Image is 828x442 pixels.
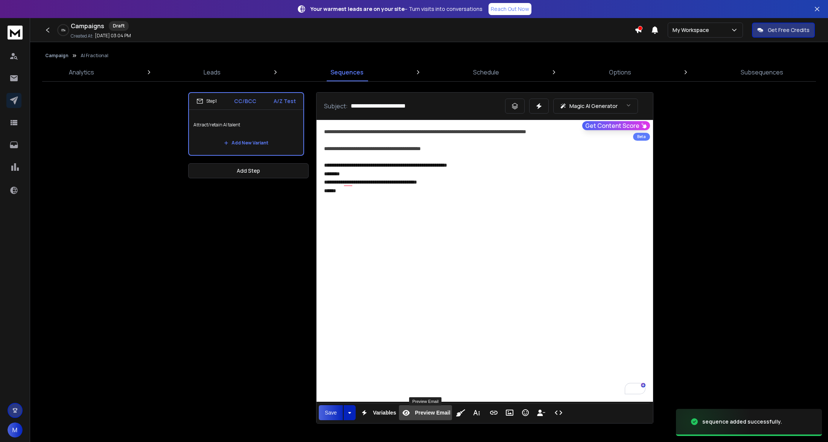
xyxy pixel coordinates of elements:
a: Subsequences [736,63,788,81]
p: 0 % [61,28,65,32]
img: logo [8,26,23,39]
p: Leads [204,68,221,77]
a: Sequences [326,63,368,81]
button: Insert Unsubscribe Link [534,405,548,420]
p: CC/BCC [234,97,256,105]
p: Reach Out Now [491,5,529,13]
p: Subject: [324,102,348,111]
button: Magic AI Generator [553,99,638,114]
button: Code View [551,405,566,420]
strong: Your warmest leads are on your site [310,5,405,12]
p: Get Free Credits [768,26,810,34]
p: Created At: [71,33,93,39]
p: – Turn visits into conversations [310,5,482,13]
button: More Text [469,405,484,420]
p: A/Z Test [274,97,296,105]
a: Leads [199,63,225,81]
p: Attract/retain AI talent [193,114,299,135]
div: To enrich screen reader interactions, please activate Accessibility in Grammarly extension settings [317,120,653,402]
p: [DATE] 03:04 PM [95,33,131,39]
button: Get Content Score [582,121,650,130]
li: Step1CC/BCCA/Z TestAttract/retain AI talentAdd New Variant [188,92,304,156]
button: Preview Email [399,405,452,420]
button: Emoticons [518,405,533,420]
button: Add Step [188,163,309,178]
button: Variables [357,405,398,420]
button: Insert Image (⌘P) [502,405,517,420]
p: Schedule [473,68,499,77]
button: Get Free Credits [752,23,815,38]
button: Save [319,405,343,420]
div: Draft [109,21,129,31]
span: Variables [371,410,398,416]
div: Preview Email [409,397,441,406]
p: AI Fractional [81,53,108,59]
button: Campaign [45,53,68,59]
div: sequence added successfully. [702,418,782,425]
h1: Campaigns [71,21,104,30]
p: Subsequences [741,68,783,77]
p: Magic AI Generator [569,102,618,110]
a: Analytics [64,63,99,81]
p: My Workspace [673,26,712,34]
button: Clean HTML [454,405,468,420]
a: Schedule [469,63,504,81]
button: Add New Variant [218,135,274,150]
p: Sequences [330,68,364,77]
p: Analytics [69,68,94,77]
button: M [8,422,23,437]
a: Reach Out Now [489,3,531,15]
a: Options [604,63,636,81]
p: Options [609,68,631,77]
div: Beta [633,133,650,141]
div: Step 1 [196,98,217,105]
span: Preview Email [413,410,452,416]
